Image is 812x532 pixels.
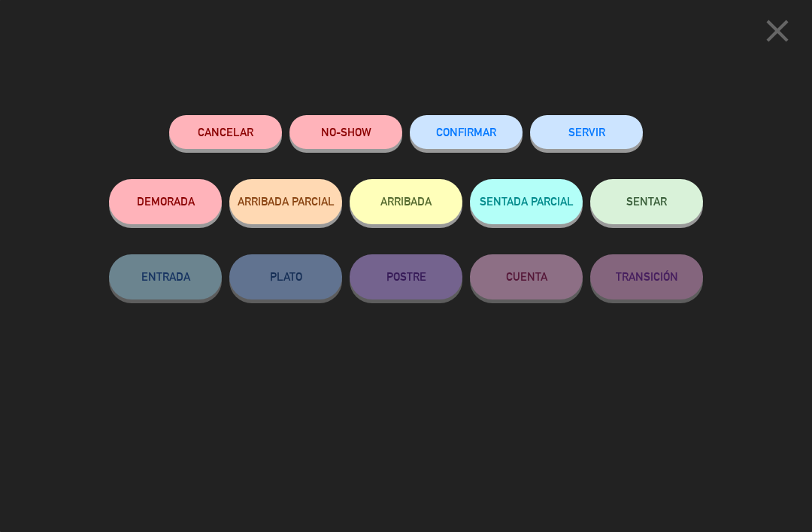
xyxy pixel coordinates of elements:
span: CONFIRMAR [436,126,496,138]
button: ARRIBADA PARCIAL [229,179,342,224]
span: ARRIBADA PARCIAL [238,195,335,208]
span: SENTAR [626,195,667,208]
button: NO-SHOW [289,115,402,149]
button: CONFIRMAR [410,115,523,149]
button: SENTADA PARCIAL [470,179,583,224]
button: CUENTA [470,254,583,299]
button: SERVIR [530,115,643,149]
button: close [754,11,801,56]
button: Cancelar [169,115,282,149]
i: close [759,12,796,50]
button: PLATO [229,254,342,299]
button: ENTRADA [109,254,222,299]
button: ARRIBADA [350,179,462,224]
button: TRANSICIÓN [590,254,703,299]
button: POSTRE [350,254,462,299]
button: SENTAR [590,179,703,224]
button: DEMORADA [109,179,222,224]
